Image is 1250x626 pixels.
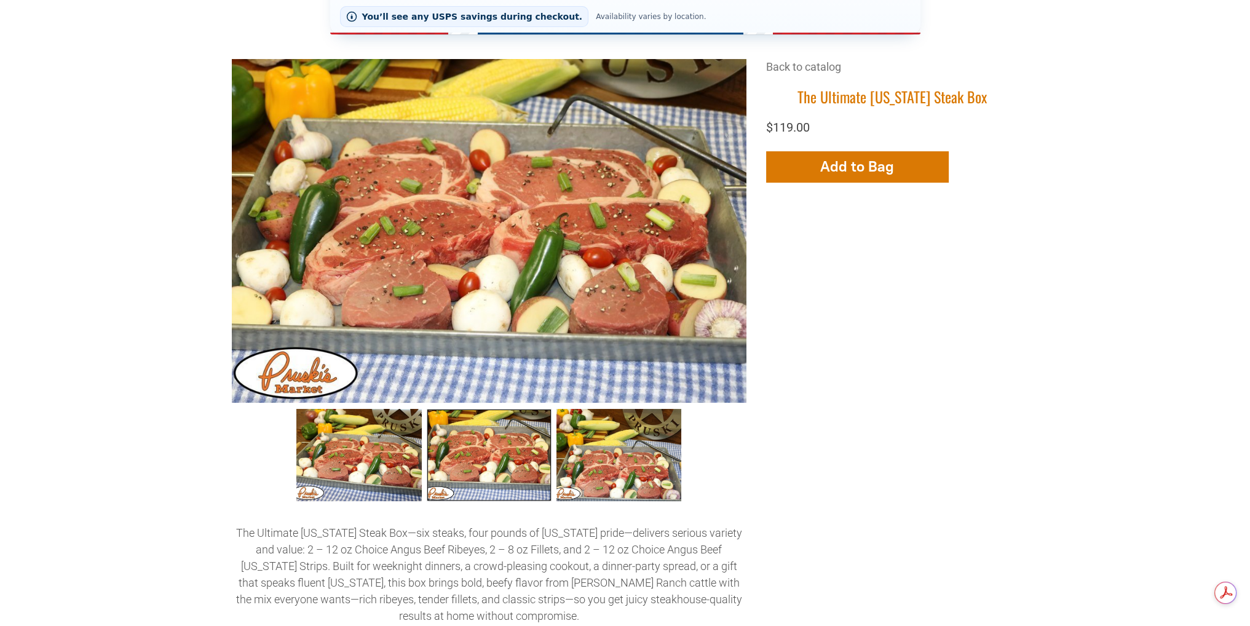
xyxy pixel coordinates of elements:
a: Back to catalog [766,60,841,73]
a: The Ultimate Texas Steak Box 0 [296,409,421,501]
p: The Ultimate [US_STATE] Steak Box—six steaks, four pounds of [US_STATE] pride—delivers serious va... [232,525,746,624]
h1: The Ultimate [US_STATE] Steak Box [766,87,1019,106]
span: $119.00 [766,120,810,135]
span: You’ll see any USPS savings during checkout. [362,12,583,22]
button: Add to Bag [766,151,948,182]
div: Breadcrumbs [766,59,1019,87]
img: The Ultimate Texas Steak Box [231,59,746,402]
span: Availability varies by location. [593,12,708,21]
span: Add to Bag [820,157,894,175]
a: The Ultimate Steak Box 002 1 [427,409,552,501]
a: The Ultimate Steak Box 003 2 [556,409,681,501]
